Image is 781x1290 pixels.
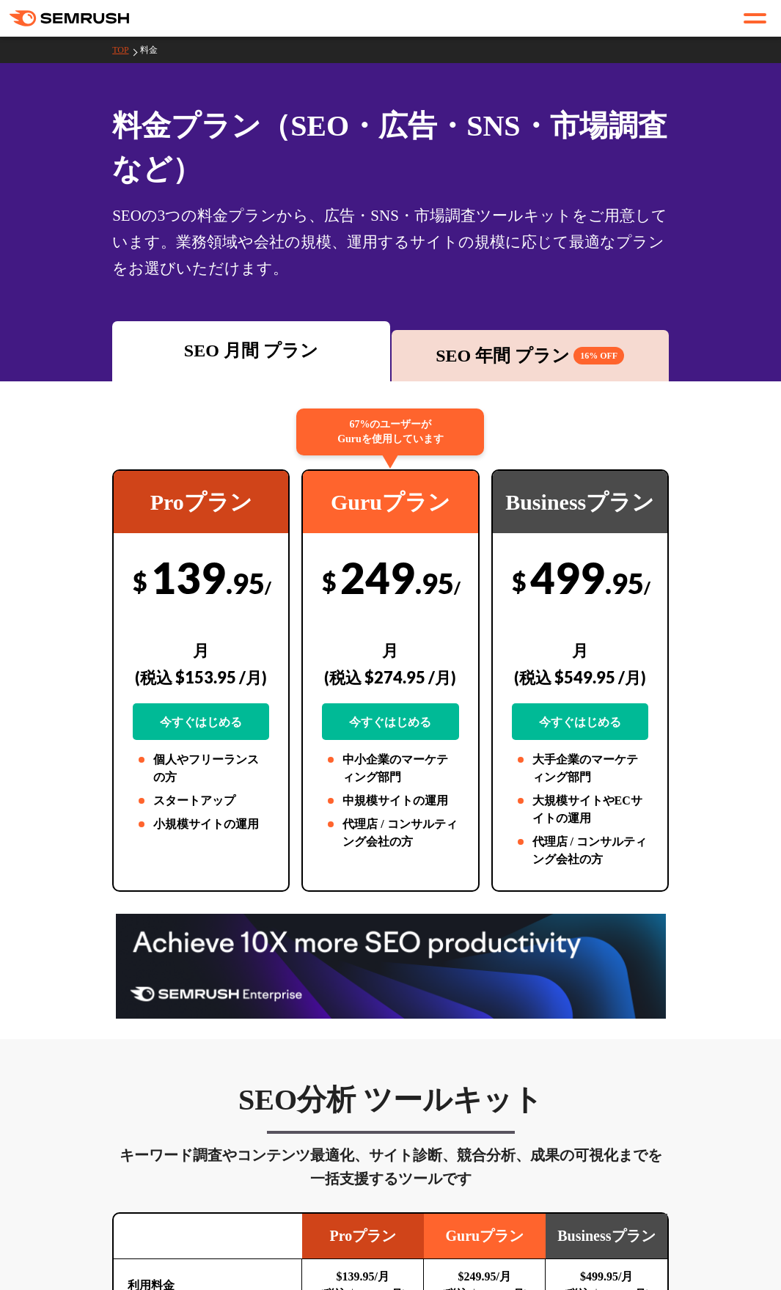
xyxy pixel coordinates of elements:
[226,566,265,600] span: .95
[512,703,648,740] a: 今すぐはじめる
[133,703,269,740] a: 今すぐはじめる
[112,1082,669,1118] h3: SEO分析 ツールキット
[512,792,648,827] li: 大規模サイトやECサイトの運用
[322,816,458,851] li: 代理店 / コンサルティング会社の方
[133,551,269,740] div: 139
[512,566,527,596] span: $
[512,651,648,703] div: (税込 $549.95 /月)
[322,703,458,740] a: 今すぐはじめる
[133,651,269,703] div: (税込 $153.95 /月)
[114,471,288,533] div: Proプラン
[512,833,648,868] li: 代理店 / コンサルティング会社の方
[493,471,667,533] div: Businessプラン
[302,1214,424,1259] td: Proプラン
[415,566,454,600] span: .95
[112,1143,669,1190] div: キーワード調査やコンテンツ最適化、サイト診断、競合分析、成果の可視化までを一括支援するツールです
[133,792,269,810] li: スタートアップ
[322,551,458,740] div: 249
[322,651,458,703] div: (税込 $274.95 /月)
[399,342,661,369] div: SEO 年間 プラン
[112,202,669,282] div: SEOの3つの料金プランから、広告・SNS・市場調査ツールキットをご用意しています。業務領域や会社の規模、運用するサイトの規模に応じて最適なプランをお選びいただけます。
[322,792,458,810] li: 中規模サイトの運用
[296,408,484,455] div: 67%のユーザーが Guruを使用しています
[424,1214,546,1259] td: Guruプラン
[112,104,669,191] h1: 料金プラン（SEO・広告・SNS・市場調査 など）
[133,751,269,786] li: 個人やフリーランスの方
[512,751,648,786] li: 大手企業のマーケティング部門
[133,816,269,833] li: 小規模サイトの運用
[133,566,147,596] span: $
[322,566,337,596] span: $
[322,751,458,786] li: 中小企業のマーケティング部門
[512,551,648,740] div: 499
[573,347,624,364] span: 16% OFF
[605,566,644,600] span: .95
[303,471,477,533] div: Guruプラン
[546,1214,667,1259] td: Businessプラン
[140,45,169,55] a: 料金
[112,45,139,55] a: TOP
[120,337,382,364] div: SEO 月間 プラン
